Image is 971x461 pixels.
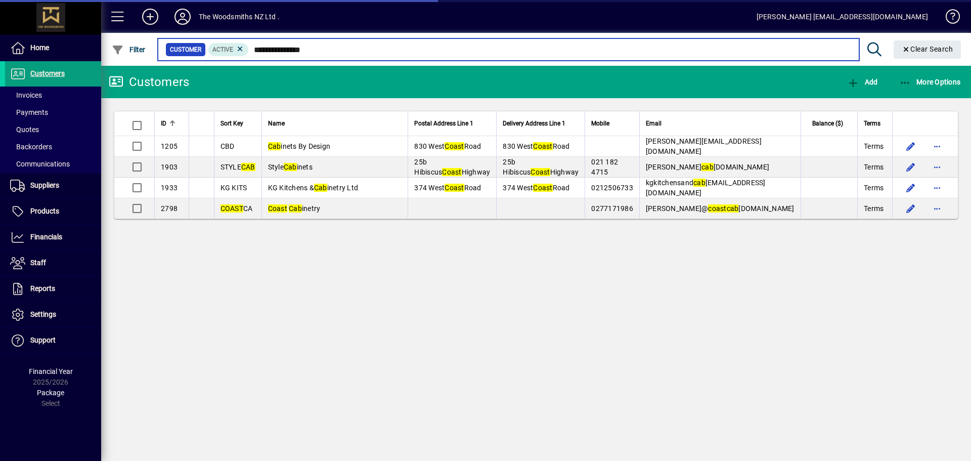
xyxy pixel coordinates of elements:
[268,204,287,213] em: Coast
[220,184,247,192] span: KG KITS
[864,162,884,172] span: Terms
[533,142,552,150] em: Coast
[646,179,766,197] span: kgkitchensand [EMAIL_ADDRESS][DOMAIN_NAME]
[646,118,661,129] span: Email
[10,108,48,116] span: Payments
[5,87,101,104] a: Invoices
[591,118,609,129] span: Mobile
[5,104,101,121] a: Payments
[284,163,297,171] em: Cab
[241,163,255,171] em: CAB
[591,204,633,213] span: 0277171986
[845,73,880,91] button: Add
[109,40,148,59] button: Filter
[268,163,313,171] span: Style inets
[929,200,945,217] button: More options
[161,184,178,192] span: 1933
[314,184,327,192] em: Cab
[812,118,843,129] span: Balance ($)
[5,276,101,302] a: Reports
[807,118,853,129] div: Balance ($)
[268,118,285,129] span: Name
[646,118,795,129] div: Email
[903,180,919,196] button: Edit
[864,118,880,129] span: Terms
[109,74,189,90] div: Customers
[5,35,101,61] a: Home
[5,199,101,224] a: Products
[445,184,464,192] em: Coast
[10,160,70,168] span: Communications
[445,142,464,150] em: Coast
[220,204,253,213] span: CA
[5,121,101,138] a: Quotes
[5,173,101,198] a: Suppliers
[503,142,569,150] span: 830 West Road
[170,45,201,55] span: Customer
[10,91,42,99] span: Invoices
[894,40,961,59] button: Clear
[897,73,963,91] button: More Options
[503,158,579,176] span: 25b Hibiscus Highway
[166,8,199,26] button: Profile
[938,2,958,35] a: Knowledge Base
[30,44,49,52] span: Home
[5,155,101,173] a: Communications
[161,163,178,171] span: 1903
[591,158,618,176] span: 021 182 4715
[646,163,769,171] span: [PERSON_NAME] [DOMAIN_NAME]
[414,118,473,129] span: Postal Address Line 1
[5,138,101,155] a: Backorders
[864,141,884,151] span: Terms
[864,203,884,214] span: Terms
[268,142,331,150] span: inets By Design
[134,8,166,26] button: Add
[30,69,65,77] span: Customers
[30,336,56,344] span: Support
[30,310,56,318] span: Settings
[757,9,928,25] div: [PERSON_NAME] [EMAIL_ADDRESS][DOMAIN_NAME]
[646,204,795,213] span: [PERSON_NAME]@ [DOMAIN_NAME]
[903,138,919,154] button: Edit
[533,184,552,192] em: Coast
[220,204,243,213] em: COAST
[899,78,961,86] span: More Options
[591,118,633,129] div: Mobile
[929,180,945,196] button: More options
[161,118,166,129] span: ID
[268,142,281,150] em: Cab
[414,184,481,192] span: 374 West Road
[503,118,565,129] span: Delivery Address Line 1
[220,118,243,129] span: Sort Key
[208,43,249,56] mat-chip: Activation Status: Active
[220,163,255,171] span: STYLE
[30,207,59,215] span: Products
[903,159,919,175] button: Edit
[847,78,877,86] span: Add
[199,9,280,25] div: The Woodsmiths NZ Ltd .
[10,143,52,151] span: Backorders
[693,179,705,187] em: cab
[727,204,739,213] em: cab
[161,204,178,213] span: 2798
[212,46,233,53] span: Active
[701,163,714,171] em: cab
[161,142,178,150] span: 1205
[268,204,321,213] span: inetry
[268,118,402,129] div: Name
[5,250,101,276] a: Staff
[268,184,359,192] span: KG Kitchens & inetry Ltd
[289,204,302,213] em: Cab
[112,46,146,54] span: Filter
[591,184,633,192] span: 0212506733
[531,168,550,176] em: Coast
[708,204,726,213] em: coast
[414,158,490,176] span: 25b Hibiscus Highway
[10,125,39,134] span: Quotes
[929,138,945,154] button: More options
[5,225,101,250] a: Financials
[30,233,62,241] span: Financials
[37,389,64,397] span: Package
[864,183,884,193] span: Terms
[161,118,183,129] div: ID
